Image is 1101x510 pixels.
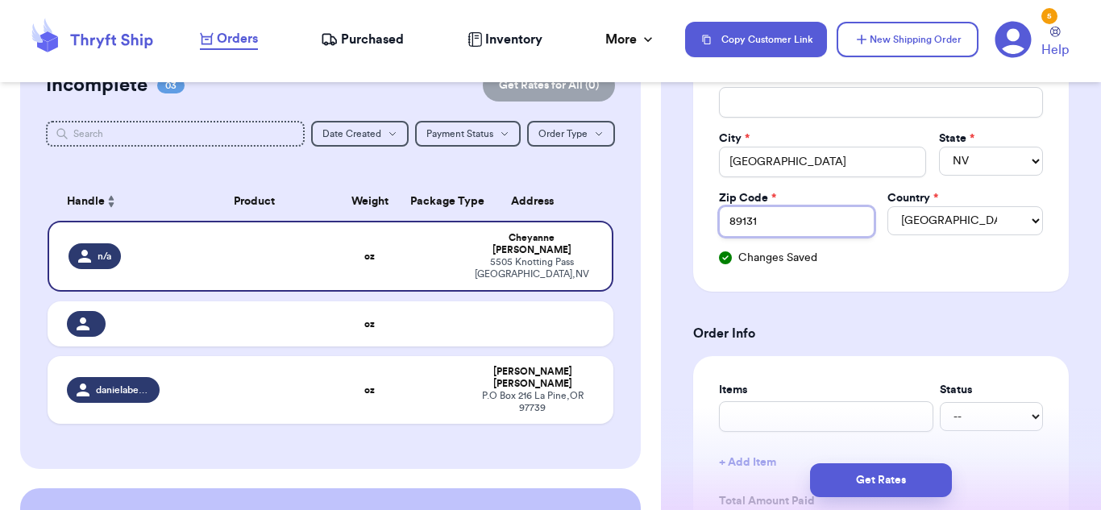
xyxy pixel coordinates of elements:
button: Get Rates for All (0) [483,69,615,102]
th: Weight [339,182,401,221]
span: Purchased [341,30,404,49]
th: Address [461,182,613,221]
button: + Add Item [713,445,1049,480]
span: n/a [98,250,111,263]
th: Product [169,182,339,221]
button: Payment Status [415,121,521,147]
strong: oz [364,251,375,261]
div: 5 [1041,8,1057,24]
a: Help [1041,27,1069,60]
input: Search [46,121,305,147]
span: Handle [67,193,105,210]
div: [PERSON_NAME] [PERSON_NAME] [471,366,594,390]
h2: Incomplete [46,73,147,98]
span: Order Type [538,129,588,139]
div: More [605,30,656,49]
span: Changes Saved [738,250,817,266]
label: Country [887,190,938,206]
span: Inventory [485,30,542,49]
button: Date Created [311,121,409,147]
a: Inventory [467,30,542,49]
button: New Shipping Order [837,22,978,57]
h3: Order Info [693,324,1069,343]
span: 03 [157,77,185,93]
a: Orders [200,29,258,50]
a: 5 [995,21,1032,58]
div: 5505 Knotting Pass [GEOGRAPHIC_DATA] , NV [471,256,592,280]
span: Help [1041,40,1069,60]
span: Date Created [322,129,381,139]
span: Payment Status [426,129,493,139]
button: Get Rates [810,463,952,497]
th: Package Type [401,182,462,221]
label: Zip Code [719,190,776,206]
div: P.O Box 216 La Pine , OR 97739 [471,390,594,414]
label: Items [719,382,933,398]
strong: oz [364,385,375,395]
a: Purchased [321,30,404,49]
label: Status [940,382,1043,398]
span: danielabenitezz [96,384,150,396]
button: Order Type [527,121,615,147]
button: Sort ascending [105,192,118,211]
strong: oz [364,319,375,329]
span: Orders [217,29,258,48]
div: Cheyanne [PERSON_NAME] [471,232,592,256]
button: Copy Customer Link [685,22,827,57]
label: State [939,131,974,147]
label: City [719,131,750,147]
input: 12345 [719,206,875,237]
